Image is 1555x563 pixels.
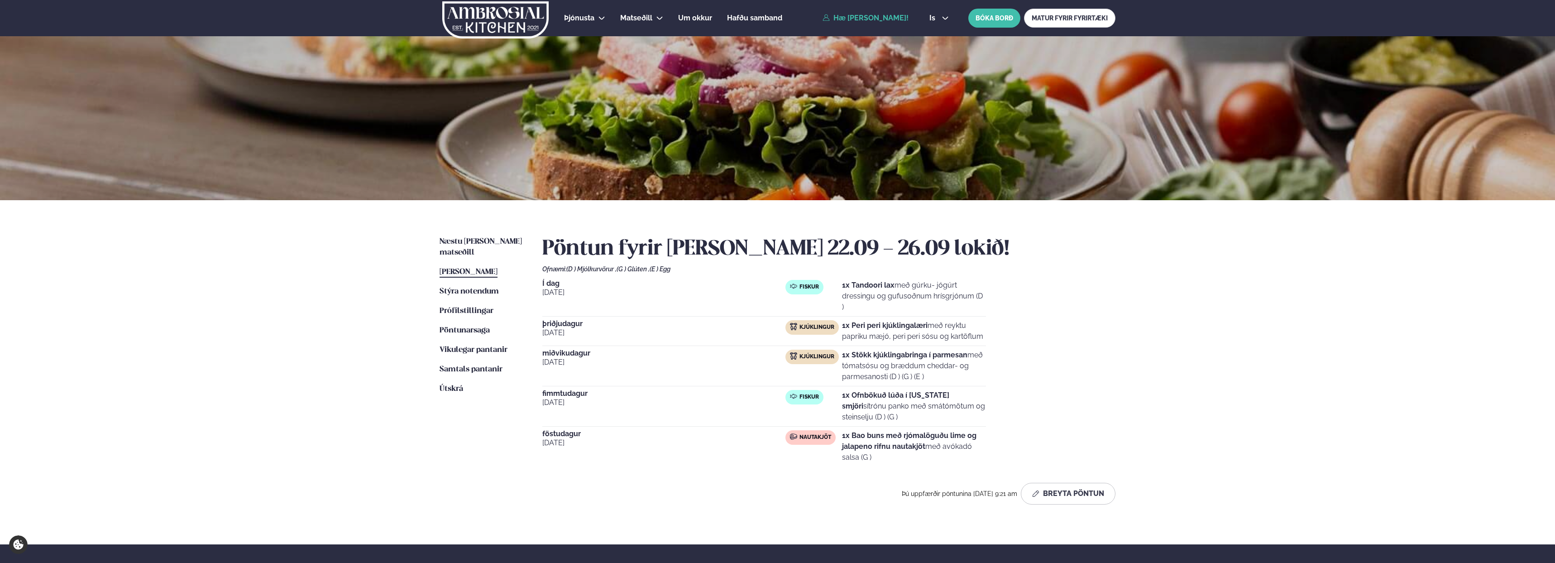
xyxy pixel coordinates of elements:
[727,13,782,24] a: Hafðu samband
[678,14,712,22] span: Um okkur
[842,390,986,423] p: sítrónu panko með smátómötum og steinselju (D ) (G )
[842,430,986,463] p: með avókadó salsa (G )
[790,352,797,360] img: chicken.svg
[678,13,712,24] a: Um okkur
[1021,483,1115,505] button: Breyta Pöntun
[441,1,550,38] img: logo
[542,438,785,448] span: [DATE]
[842,321,928,330] strong: 1x Peri peri kjúklingalæri
[620,13,652,24] a: Matseðill
[440,345,507,356] a: Vikulegar pantanir
[968,9,1020,28] button: BÓKA BORÐ
[542,350,785,357] span: miðvikudagur
[790,433,797,440] img: beef.svg
[799,394,819,401] span: Fiskur
[542,236,1115,262] h2: Pöntun fyrir [PERSON_NAME] 22.09 - 26.09 lokið!
[440,325,490,336] a: Pöntunarsaga
[617,265,650,273] span: (G ) Glúten ,
[799,324,834,331] span: Kjúklingur
[790,393,797,400] img: fish.svg
[542,320,785,327] span: þriðjudagur
[542,430,785,438] span: föstudagur
[440,385,463,393] span: Útskrá
[842,320,986,342] p: með reyktu papriku mæjó, peri peri sósu og kartöflum
[564,14,594,22] span: Þjónusta
[799,353,834,361] span: Kjúklingur
[542,357,785,368] span: [DATE]
[790,323,797,330] img: chicken.svg
[542,265,1115,273] div: Ofnæmi:
[542,397,785,408] span: [DATE]
[440,307,493,315] span: Prófílstillingar
[440,346,507,354] span: Vikulegar pantanir
[542,390,785,397] span: fimmtudagur
[842,431,976,451] strong: 1x Bao buns með rjómalöguðu lime og jalapeno rifnu nautakjöt
[9,535,28,554] a: Cookie settings
[799,284,819,291] span: Fiskur
[823,14,909,22] a: Hæ [PERSON_NAME]!
[929,14,938,22] span: is
[650,265,670,273] span: (E ) Egg
[440,268,498,276] span: [PERSON_NAME]
[842,391,949,410] strong: 1x Ofnbökuð lúða í [US_STATE] smjöri
[922,14,956,22] button: is
[440,366,502,373] span: Samtals pantanir
[842,281,895,289] strong: 1x Tandoori lax
[799,434,831,441] span: Nautakjöt
[440,267,498,278] a: [PERSON_NAME]
[440,238,522,256] span: Næstu [PERSON_NAME] matseðill
[620,14,652,22] span: Matseðill
[542,287,785,298] span: [DATE]
[842,280,986,313] p: með gúrku- jógúrt dressingu og gufusoðnum hrísgrjónum (D )
[440,286,499,297] a: Stýra notendum
[440,306,493,317] a: Prófílstillingar
[440,236,524,258] a: Næstu [PERSON_NAME] matseðill
[842,351,967,359] strong: 1x Stökk kjúklingabringa í parmesan
[902,490,1017,497] span: Þú uppfærðir pöntunina [DATE] 9:21 am
[440,288,499,295] span: Stýra notendum
[542,327,785,338] span: [DATE]
[564,13,594,24] a: Þjónusta
[1024,9,1115,28] a: MATUR FYRIR FYRIRTÆKI
[440,384,463,395] a: Útskrá
[542,280,785,287] span: Í dag
[790,283,797,290] img: fish.svg
[566,265,617,273] span: (D ) Mjólkurvörur ,
[440,364,502,375] a: Samtals pantanir
[440,327,490,334] span: Pöntunarsaga
[727,14,782,22] span: Hafðu samband
[842,350,986,382] p: með tómatsósu og bræddum cheddar- og parmesanosti (D ) (G ) (E )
